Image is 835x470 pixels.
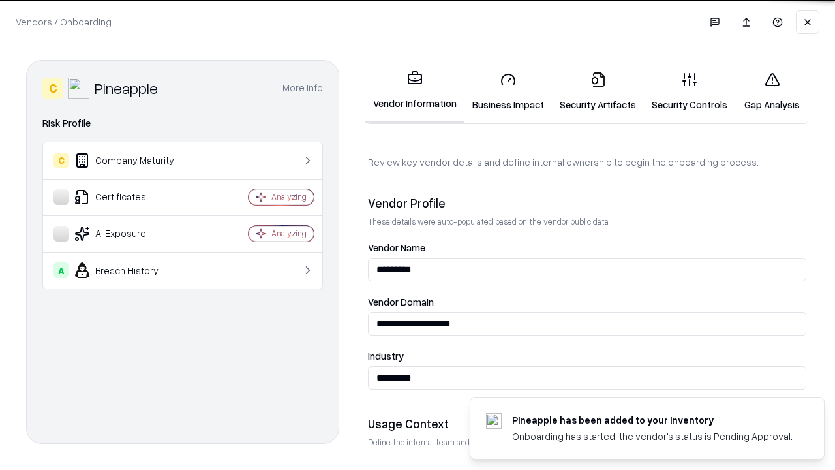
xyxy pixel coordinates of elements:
img: Pineapple [68,78,89,99]
div: Analyzing [271,191,307,202]
a: Security Artifacts [552,61,644,122]
p: Define the internal team and reason for using this vendor. This helps assess business relevance a... [368,437,806,448]
p: Review key vendor details and define internal ownership to begin the onboarding process. [368,155,806,169]
div: Certificates [53,189,209,205]
div: Breach History [53,262,209,278]
div: Pineapple has been added to your inventory [512,413,793,427]
label: Vendor Name [368,243,806,253]
div: Analyzing [271,228,307,239]
img: pineappleenergy.com [486,413,502,429]
p: These details were auto-populated based on the vendor public data [368,216,806,227]
label: Vendor Domain [368,297,806,307]
div: Usage Context [368,416,806,431]
p: Vendors / Onboarding [16,15,112,29]
div: Risk Profile [42,116,323,131]
div: AI Exposure [53,226,209,242]
div: Pineapple [95,78,158,99]
button: More info [282,76,323,100]
label: Industry [368,351,806,361]
a: Gap Analysis [735,61,809,122]
div: Vendor Profile [368,195,806,211]
a: Security Controls [644,61,735,122]
div: A [53,262,69,278]
div: Onboarding has started, the vendor's status is Pending Approval. [512,430,793,443]
a: Vendor Information [365,60,464,123]
a: Business Impact [464,61,552,122]
div: C [53,153,69,168]
div: Company Maturity [53,153,209,168]
div: C [42,78,63,99]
